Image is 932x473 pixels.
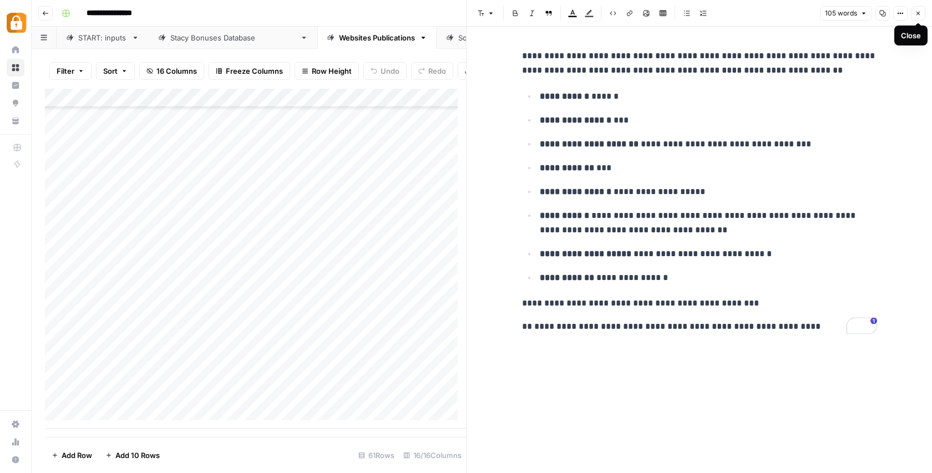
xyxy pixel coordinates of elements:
div: To enrich screen reader interactions, please activate Accessibility in Grammarly extension settings [515,44,884,338]
div: 61 Rows [354,446,399,464]
button: Row Height [295,62,359,80]
button: Add Row [45,446,99,464]
a: Usage [7,433,24,451]
div: [PERSON_NAME] Bonuses Database [170,32,296,43]
button: Filter [49,62,92,80]
span: Add Row [62,450,92,461]
button: 105 words [820,6,872,21]
button: Add 10 Rows [99,446,166,464]
span: Undo [381,65,399,77]
span: Freeze Columns [226,65,283,77]
button: Undo [363,62,407,80]
button: Workspace: Adzz [7,9,24,37]
span: Sort [103,65,118,77]
a: Websites Publications [317,27,437,49]
button: 16 Columns [139,62,204,80]
span: Add 10 Rows [115,450,160,461]
a: Insights [7,77,24,94]
a: Opportunities [7,94,24,112]
button: Redo [411,62,453,80]
span: 105 words [825,8,857,18]
button: Sort [96,62,135,80]
div: Websites Publications [339,32,415,43]
a: Settings [7,415,24,433]
a: Social media publications [437,27,567,49]
img: Adzz Logo [7,13,27,33]
span: Redo [428,65,446,77]
div: START: inputs [78,32,127,43]
a: Your Data [7,112,24,130]
a: Home [7,41,24,59]
span: 16 Columns [156,65,197,77]
div: 16/16 Columns [399,446,466,464]
a: [PERSON_NAME] Bonuses Database [149,27,317,49]
a: Browse [7,59,24,77]
button: Freeze Columns [209,62,290,80]
a: START: inputs [57,27,149,49]
span: Row Height [312,65,352,77]
div: Close [901,30,921,41]
button: Help + Support [7,451,24,469]
div: Social media publications [458,32,545,43]
span: Filter [57,65,74,77]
